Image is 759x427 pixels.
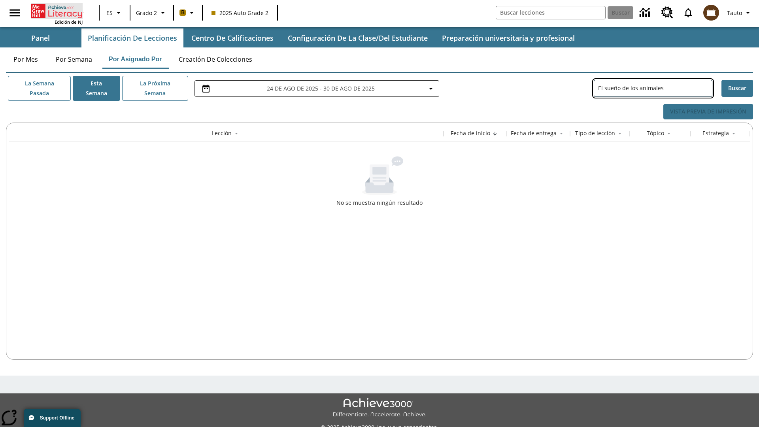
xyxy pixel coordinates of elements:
span: B [181,8,185,17]
button: Abrir el menú lateral [3,1,26,25]
span: Support Offline [40,415,74,421]
div: Fecha de entrega [511,129,557,137]
button: Buscar [721,80,753,97]
button: Perfil/Configuración [724,6,756,20]
button: Preparación universitaria y profesional [436,28,581,47]
button: La próxima semana [122,76,188,101]
button: Sort [557,129,566,138]
button: Sort [490,129,500,138]
button: Centro de calificaciones [185,28,280,47]
img: Achieve3000 Differentiate Accelerate Achieve [332,398,427,418]
div: Lección [212,129,232,137]
button: Grado: Grado 2, Elige un grado [133,6,171,20]
span: Edición de NJ [55,19,83,25]
button: Escoja un nuevo avatar [699,2,724,23]
div: Portada [31,2,83,25]
span: 2025 Auto Grade 2 [211,9,268,17]
a: Notificaciones [678,2,699,23]
a: Centro de información [635,2,657,24]
button: Lenguaje: ES, Selecciona un idioma [102,6,127,20]
button: Esta semana [73,76,120,101]
a: Centro de recursos, Se abrirá en una pestaña nueva. [657,2,678,23]
button: Por asignado por [102,50,168,69]
span: Tauto [727,9,742,17]
div: Tópico [647,129,664,137]
button: La semana pasada [8,76,71,101]
button: Por semana [49,50,98,69]
button: Support Offline [24,409,81,427]
img: avatar image [703,5,719,21]
button: Configuración de la clase/del estudiante [281,28,434,47]
button: Sort [664,129,674,138]
div: Fecha de inicio [451,129,490,137]
span: ES [106,9,113,17]
input: Buscar campo [496,6,605,19]
svg: Collapse Date Range Filter [426,84,436,93]
button: Sort [615,129,625,138]
span: Grado 2 [136,9,157,17]
div: Tipo de lección [575,129,615,137]
a: Portada [31,3,83,19]
div: No se muestra ningún resultado [9,156,750,207]
input: Buscar lecciones asignadas [598,83,712,94]
button: Sort [232,129,241,138]
button: Sort [729,129,738,138]
div: Estrategia [702,129,729,137]
button: Por mes [6,50,45,69]
div: No se muestra ningún resultado [336,199,423,207]
button: Creación de colecciones [172,50,259,69]
button: Seleccione el intervalo de fechas opción del menú [198,84,436,93]
button: Planificación de lecciones [81,28,183,47]
button: Panel [1,28,80,47]
span: 24 de ago de 2025 - 30 de ago de 2025 [267,84,375,93]
button: Boost El color de la clase es anaranjado claro. Cambiar el color de la clase. [176,6,200,20]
